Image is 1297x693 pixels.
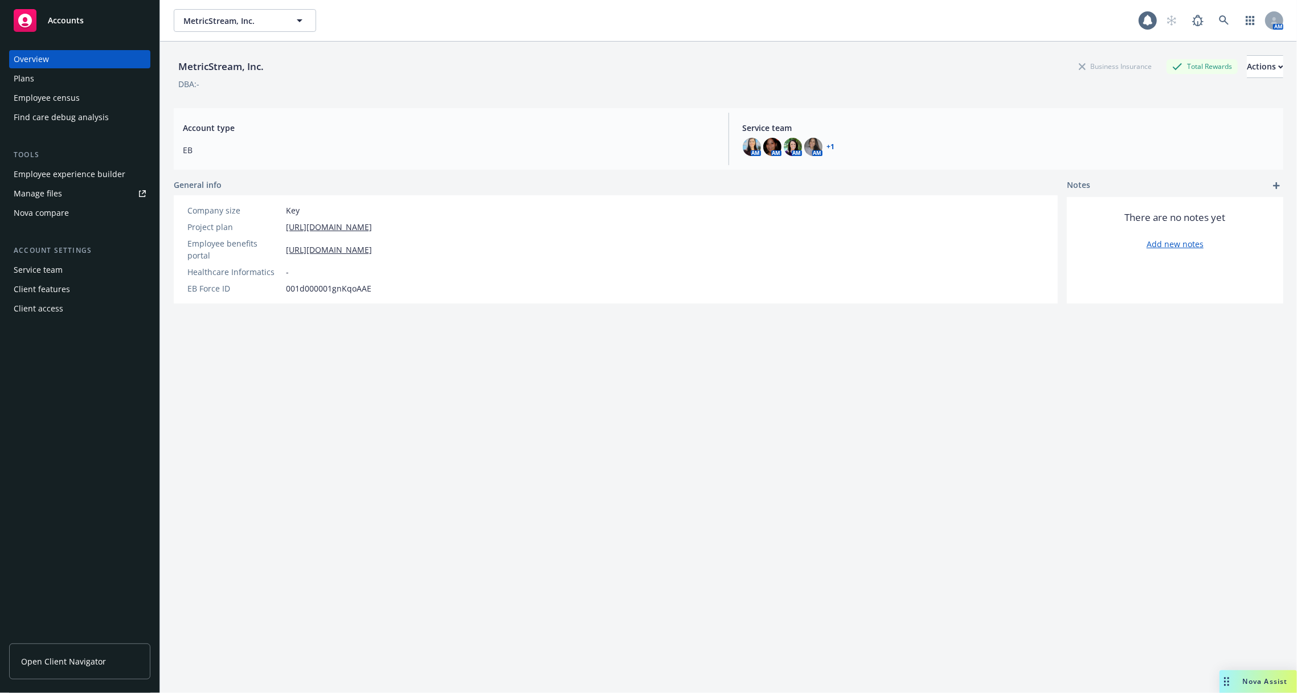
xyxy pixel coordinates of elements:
[9,261,150,279] a: Service team
[187,282,281,294] div: EB Force ID
[187,237,281,261] div: Employee benefits portal
[21,655,106,667] span: Open Client Navigator
[9,50,150,68] a: Overview
[286,244,372,256] a: [URL][DOMAIN_NAME]
[1147,238,1204,250] a: Add new notes
[187,221,281,233] div: Project plan
[14,50,49,68] div: Overview
[9,245,150,256] div: Account settings
[1067,179,1090,192] span: Notes
[174,59,268,74] div: MetricStream, Inc.
[1186,9,1209,32] a: Report a Bug
[174,9,316,32] button: MetricStream, Inc.
[1247,56,1283,77] div: Actions
[9,300,150,318] a: Client access
[14,280,70,298] div: Client features
[1247,55,1283,78] button: Actions
[286,282,371,294] span: 001d000001gnKqoAAE
[743,122,1275,134] span: Service team
[827,143,835,150] a: +1
[763,138,782,156] img: photo
[784,138,802,156] img: photo
[14,165,125,183] div: Employee experience builder
[14,69,34,88] div: Plans
[286,266,289,278] span: -
[183,144,715,156] span: EB
[14,89,80,107] div: Employee census
[9,184,150,203] a: Manage files
[9,149,150,161] div: Tools
[9,89,150,107] a: Employee census
[1239,9,1262,32] a: Switch app
[1243,676,1288,686] span: Nova Assist
[9,69,150,88] a: Plans
[9,5,150,36] a: Accounts
[187,266,281,278] div: Healthcare Informatics
[9,165,150,183] a: Employee experience builder
[174,179,222,191] span: General info
[14,261,63,279] div: Service team
[743,138,761,156] img: photo
[1073,59,1157,73] div: Business Insurance
[9,280,150,298] a: Client features
[14,204,69,222] div: Nova compare
[14,108,109,126] div: Find care debug analysis
[14,184,62,203] div: Manage files
[286,204,300,216] span: Key
[804,138,823,156] img: photo
[9,204,150,222] a: Nova compare
[187,204,281,216] div: Company size
[178,78,199,90] div: DBA: -
[183,122,715,134] span: Account type
[48,16,84,25] span: Accounts
[1213,9,1235,32] a: Search
[1220,670,1297,693] button: Nova Assist
[1167,59,1238,73] div: Total Rewards
[183,15,282,27] span: MetricStream, Inc.
[286,221,372,233] a: [URL][DOMAIN_NAME]
[14,300,63,318] div: Client access
[1125,211,1226,224] span: There are no notes yet
[9,108,150,126] a: Find care debug analysis
[1160,9,1183,32] a: Start snowing
[1270,179,1283,192] a: add
[1220,670,1234,693] div: Drag to move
